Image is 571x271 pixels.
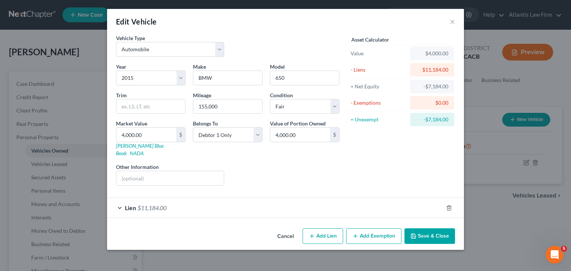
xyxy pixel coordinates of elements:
label: Year [116,63,126,71]
div: $11,184.00 [416,66,448,74]
div: $0.00 [416,99,448,107]
button: × [450,17,455,26]
div: Value [351,50,407,57]
span: Make [193,63,206,70]
input: (optional) [116,171,224,185]
button: Cancel [271,229,300,244]
label: Market Value [116,120,147,127]
label: Mileage [193,91,211,99]
label: Model [270,63,285,71]
span: Lien [125,204,136,211]
input: -- [193,99,262,114]
div: = Unexempt [351,116,407,123]
input: ex. LS, LT, etc [116,99,185,114]
button: Add Exemption [346,228,401,244]
label: Vehicle Type [116,34,145,42]
label: Condition [270,91,293,99]
div: = Net Equity [351,83,407,90]
div: $4,000.00 [416,50,448,57]
button: Save & Close [404,228,455,244]
input: ex. Altima [270,71,339,85]
div: - Liens [351,66,407,74]
div: $ [176,128,185,142]
div: Edit Vehicle [116,16,157,27]
input: 0.00 [270,128,330,142]
input: 0.00 [116,128,176,142]
iframe: Intercom live chat [546,246,564,264]
label: Other Information [116,163,159,171]
label: Value of Portion Owned [270,120,326,127]
a: NADA [130,150,144,156]
div: - Exemptions [351,99,407,107]
span: 5 [561,246,567,252]
label: Trim [116,91,127,99]
label: Asset Calculator [351,36,389,43]
a: [PERSON_NAME] Blue Book [116,143,164,156]
span: Belongs To [193,120,218,127]
button: Add Lien [303,228,343,244]
div: $ [330,128,339,142]
div: -$7,184.00 [416,83,448,90]
span: $11,184.00 [138,204,167,211]
div: -$7,184.00 [416,116,448,123]
input: ex. Nissan [193,71,262,85]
